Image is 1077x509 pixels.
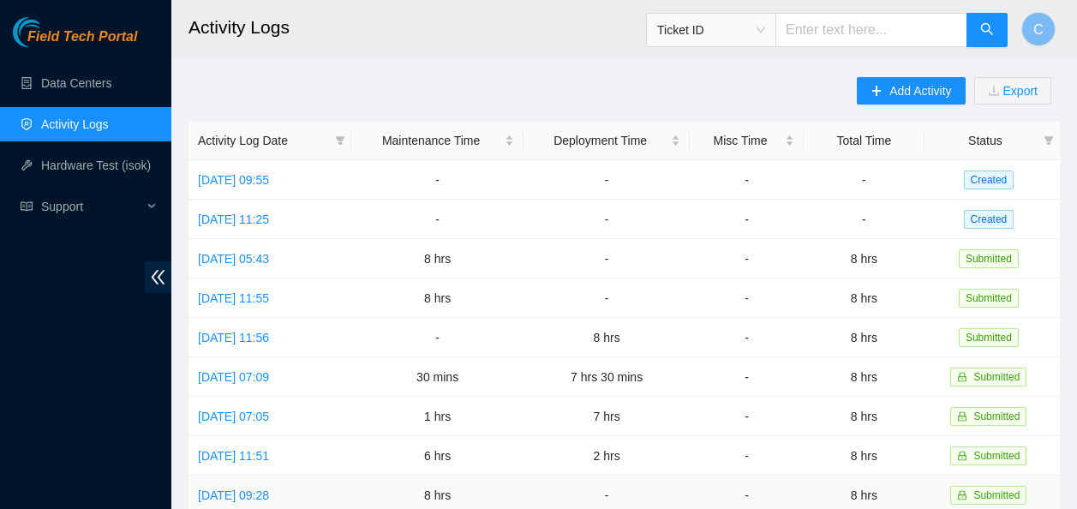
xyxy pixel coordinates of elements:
a: [DATE] 11:25 [198,213,269,226]
td: 8 hrs [804,318,924,357]
span: filter [1044,135,1054,146]
span: search [980,22,994,39]
td: - [690,278,804,318]
span: double-left [145,261,171,293]
button: C [1021,12,1056,46]
span: Submitted [959,249,1019,268]
a: Data Centers [41,76,111,90]
span: plus [871,85,883,99]
a: [DATE] 07:05 [198,410,269,423]
a: [DATE] 11:51 [198,449,269,463]
input: Enter text here... [775,13,967,47]
td: 30 mins [351,357,524,397]
span: C [1033,19,1044,40]
td: 8 hrs [804,397,924,436]
td: - [690,318,804,357]
img: Akamai Technologies [13,17,87,47]
span: Support [41,189,142,224]
span: Add Activity [889,81,951,100]
a: [DATE] 09:28 [198,488,269,502]
td: 8 hrs [524,318,690,357]
span: filter [335,135,345,146]
td: - [351,200,524,239]
td: - [690,239,804,278]
span: Created [964,210,1014,229]
span: Status [934,131,1037,150]
span: Field Tech Portal [27,29,137,45]
span: Ticket ID [657,17,765,43]
td: - [690,200,804,239]
span: Submitted [959,328,1019,347]
span: Activity Log Date [198,131,328,150]
td: 8 hrs [351,239,524,278]
td: 8 hrs [804,278,924,318]
button: downloadExport [974,77,1051,105]
a: [DATE] 07:09 [198,370,269,384]
td: - [524,200,690,239]
td: 8 hrs [351,278,524,318]
span: filter [1040,128,1057,153]
td: - [804,200,924,239]
span: lock [957,372,967,382]
a: Hardware Test (isok) [41,159,151,172]
th: Total Time [804,122,924,160]
button: plusAdd Activity [857,77,965,105]
a: Akamai TechnologiesField Tech Portal [13,31,137,53]
a: [DATE] 11:56 [198,331,269,344]
span: Submitted [973,450,1020,462]
span: lock [957,490,967,500]
td: - [690,160,804,200]
td: - [524,160,690,200]
span: lock [957,451,967,461]
a: [DATE] 09:55 [198,173,269,187]
span: Created [964,171,1014,189]
td: - [804,160,924,200]
td: - [690,357,804,397]
td: 7 hrs [524,397,690,436]
td: - [690,397,804,436]
td: 7 hrs 30 mins [524,357,690,397]
td: 2 hrs [524,436,690,476]
a: [DATE] 11:55 [198,291,269,305]
td: 1 hrs [351,397,524,436]
span: Submitted [959,289,1019,308]
td: 8 hrs [804,357,924,397]
td: - [351,160,524,200]
span: Submitted [973,410,1020,422]
td: 8 hrs [804,436,924,476]
span: filter [332,128,349,153]
span: lock [957,411,967,422]
td: - [524,278,690,318]
td: - [524,239,690,278]
span: Submitted [973,489,1020,501]
button: search [966,13,1008,47]
td: - [351,318,524,357]
td: 8 hrs [804,239,924,278]
td: 6 hrs [351,436,524,476]
td: - [690,436,804,476]
a: Activity Logs [41,117,109,131]
a: [DATE] 05:43 [198,252,269,266]
span: read [21,201,33,213]
span: Submitted [973,371,1020,383]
